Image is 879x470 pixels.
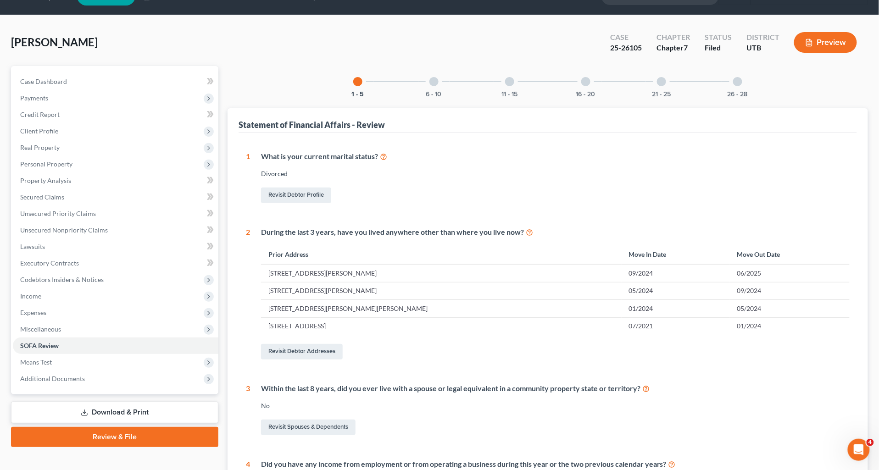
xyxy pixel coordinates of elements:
a: Credit Report [13,106,218,123]
div: Chapter [656,43,690,53]
span: Credit Report [20,111,60,118]
div: Did you have any income from employment or from operating a business during this year or the two ... [261,459,850,470]
span: Income [20,292,41,300]
td: 01/2024 [622,300,730,317]
td: [STREET_ADDRESS][PERSON_NAME] [261,282,622,299]
span: 7 [684,43,688,52]
span: Lawsuits [20,243,45,250]
button: Preview [794,32,857,53]
div: 2 [246,227,250,361]
span: Property Analysis [20,177,71,184]
button: 1 - 5 [352,91,364,98]
span: Real Property [20,144,60,151]
span: Miscellaneous [20,325,61,333]
td: [STREET_ADDRESS] [261,317,622,335]
div: 1 [246,151,250,205]
div: Chapter [656,32,690,43]
td: 09/2024 [622,265,730,282]
td: 05/2024 [730,300,850,317]
span: [PERSON_NAME] [11,35,98,49]
td: [STREET_ADDRESS][PERSON_NAME][PERSON_NAME] [261,300,622,317]
span: Case Dashboard [20,77,67,85]
div: UTB [746,43,779,53]
div: 25-26105 [610,43,642,53]
a: Case Dashboard [13,73,218,90]
td: 05/2024 [622,282,730,299]
div: No [261,401,850,410]
a: Revisit Debtor Profile [261,188,331,203]
div: What is your current marital status? [261,151,850,162]
span: Unsecured Priority Claims [20,210,96,217]
div: District [746,32,779,43]
td: 01/2024 [730,317,850,335]
a: Revisit Spouses & Dependents [261,420,356,435]
span: Secured Claims [20,193,64,201]
div: 3 [246,383,250,437]
div: Within the last 8 years, did you ever live with a spouse or legal equivalent in a community prope... [261,383,850,394]
div: Status [705,32,732,43]
button: 6 - 10 [426,91,442,98]
div: Filed [705,43,732,53]
a: Secured Claims [13,189,218,205]
td: 06/2025 [730,265,850,282]
a: Unsecured Nonpriority Claims [13,222,218,238]
td: 07/2021 [622,317,730,335]
span: Payments [20,94,48,102]
a: Property Analysis [13,172,218,189]
span: SOFA Review [20,342,59,349]
a: Unsecured Priority Claims [13,205,218,222]
a: Lawsuits [13,238,218,255]
span: Expenses [20,309,46,316]
button: 16 - 20 [576,91,595,98]
div: Divorced [261,169,850,178]
button: 26 - 28 [728,91,748,98]
button: 11 - 15 [502,91,518,98]
button: 21 - 25 [652,91,671,98]
a: Review & File [11,427,218,447]
span: Executory Contracts [20,259,79,267]
span: Unsecured Nonpriority Claims [20,226,108,234]
div: During the last 3 years, have you lived anywhere other than where you live now? [261,227,850,238]
div: Statement of Financial Affairs - Review [239,119,385,130]
span: Means Test [20,358,52,366]
span: Codebtors Insiders & Notices [20,276,104,283]
span: Additional Documents [20,375,85,382]
div: Case [610,32,642,43]
a: SOFA Review [13,337,218,354]
th: Move In Date [622,244,730,264]
td: [STREET_ADDRESS][PERSON_NAME] [261,265,622,282]
span: Client Profile [20,127,58,135]
a: Revisit Debtor Addresses [261,344,343,359]
iframe: Intercom live chat [848,439,870,461]
th: Prior Address [261,244,622,264]
span: 4 [867,439,874,446]
th: Move Out Date [730,244,850,264]
td: 09/2024 [730,282,850,299]
a: Download & Print [11,402,218,423]
a: Executory Contracts [13,255,218,271]
span: Personal Property [20,160,72,168]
